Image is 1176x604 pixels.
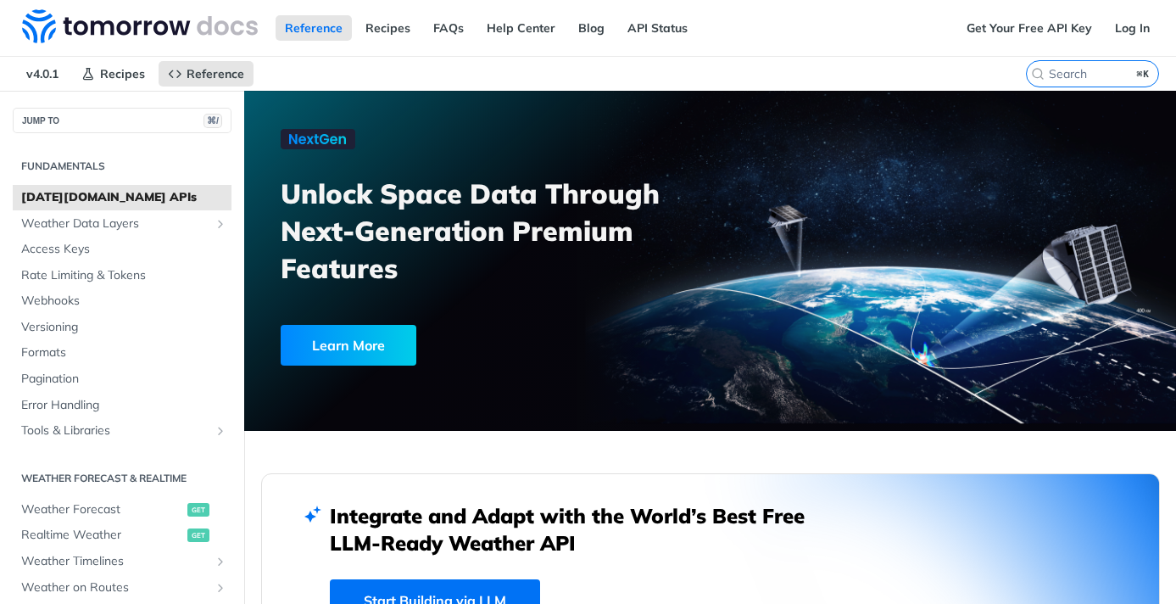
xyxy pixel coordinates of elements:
a: Weather Forecastget [13,497,231,523]
span: Error Handling [21,397,227,414]
span: ⌘/ [203,114,222,128]
button: Show subpages for Weather Data Layers [214,217,227,231]
span: Rate Limiting & Tokens [21,267,227,284]
span: Access Keys [21,241,227,258]
a: Tools & LibrariesShow subpages for Tools & Libraries [13,418,231,444]
img: NextGen [281,129,355,149]
a: Reference [159,61,254,87]
a: Versioning [13,315,231,340]
span: get [187,503,209,517]
svg: Search [1031,67,1045,81]
a: Reference [276,15,352,41]
a: Recipes [356,15,420,41]
a: Recipes [72,61,154,87]
span: Reference [187,66,244,81]
a: Pagination [13,366,231,392]
a: Realtime Weatherget [13,523,231,548]
a: Weather Data LayersShow subpages for Weather Data Layers [13,211,231,237]
a: Weather on RoutesShow subpages for Weather on Routes [13,575,231,601]
span: Webhooks [21,293,227,310]
a: Webhooks [13,288,231,314]
span: Formats [21,344,227,361]
button: JUMP TO⌘/ [13,108,231,133]
span: Versioning [21,319,227,336]
img: Tomorrow.io Weather API Docs [22,9,258,43]
span: [DATE][DOMAIN_NAME] APIs [21,189,227,206]
h2: Weather Forecast & realtime [13,471,231,486]
a: FAQs [424,15,473,41]
a: Help Center [477,15,565,41]
button: Show subpages for Weather Timelines [214,555,227,568]
div: Learn More [281,325,416,366]
span: Weather on Routes [21,579,209,596]
h3: Unlock Space Data Through Next-Generation Premium Features [281,175,728,287]
a: Access Keys [13,237,231,262]
span: Tools & Libraries [21,422,209,439]
h2: Fundamentals [13,159,231,174]
span: Weather Data Layers [21,215,209,232]
a: Formats [13,340,231,366]
button: Show subpages for Weather on Routes [214,581,227,595]
h2: Integrate and Adapt with the World’s Best Free LLM-Ready Weather API [330,502,830,556]
span: Weather Timelines [21,553,209,570]
span: Weather Forecast [21,501,183,518]
span: Pagination [21,371,227,388]
button: Show subpages for Tools & Libraries [214,424,227,438]
a: [DATE][DOMAIN_NAME] APIs [13,185,231,210]
span: v4.0.1 [17,61,68,87]
a: Error Handling [13,393,231,418]
a: Blog [569,15,614,41]
a: Learn More [281,325,638,366]
a: Get Your Free API Key [957,15,1101,41]
a: Log In [1106,15,1159,41]
span: Realtime Weather [21,527,183,544]
span: get [187,528,209,542]
kbd: ⌘K [1133,65,1154,82]
a: Weather TimelinesShow subpages for Weather Timelines [13,549,231,574]
a: API Status [618,15,697,41]
a: Rate Limiting & Tokens [13,263,231,288]
span: Recipes [100,66,145,81]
